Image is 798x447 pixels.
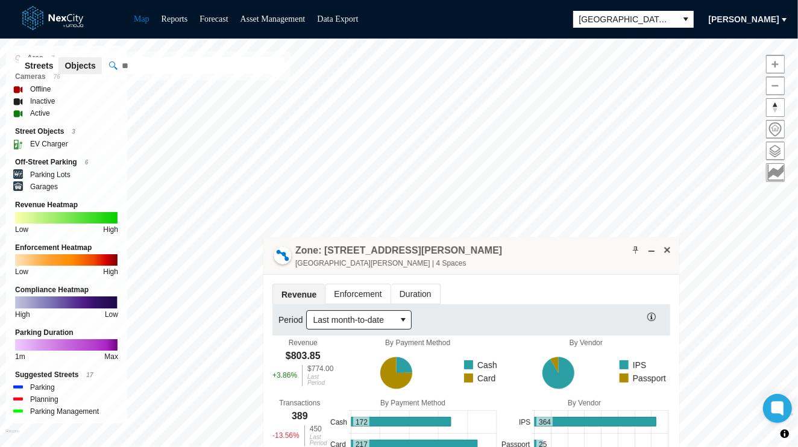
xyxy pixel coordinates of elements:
[103,266,118,278] div: High
[295,244,502,269] div: Double-click to make header text selectable
[15,199,118,211] div: Revenue Heatmap
[58,57,101,74] button: Objects
[103,223,118,236] div: High
[105,308,118,320] div: Low
[709,13,779,25] span: [PERSON_NAME]
[766,98,785,117] button: Reset bearing to north
[542,357,574,389] g: 737.05
[30,381,55,393] label: Parking
[395,311,411,329] button: select
[64,60,95,72] span: Objects
[15,284,118,296] div: Compliance Heatmap
[502,339,670,347] div: By Vendor
[240,14,306,23] a: Asset Management
[317,14,358,23] a: Data Export
[72,128,75,135] span: 3
[766,77,785,95] button: Zoom out
[535,417,656,426] g: 364
[766,55,785,73] button: Zoom in
[307,365,333,372] div: $774.00
[333,339,501,347] div: By Payment Method
[307,374,333,386] div: Last Period
[310,425,327,433] div: 450
[30,169,71,181] label: Parking Lots
[351,417,451,426] g: 172
[289,339,318,347] div: Revenue
[30,138,68,150] label: EV Charger
[380,357,412,389] g: 604.30
[15,125,118,138] div: Street Objects
[327,399,499,407] div: By Payment Method
[30,83,51,95] label: Offline
[15,351,25,363] div: 1m
[19,57,59,74] button: Streets
[460,358,497,371] g: Cash
[460,371,495,384] g: Card
[104,351,118,363] div: Max
[325,284,390,304] span: Enforcement
[313,314,389,326] span: Last month-to-date
[15,339,118,351] img: duration
[678,11,694,28] button: select
[15,369,118,381] div: Suggested Streets
[330,417,347,426] text: Cash
[616,358,647,371] g: IPS
[295,244,502,257] h4: Double-click to make header text selectable
[15,156,118,169] div: Off-Street Parking
[162,14,188,23] a: Reports
[15,296,118,308] img: compliance_heatmap_scale-3K9fYNlo.svg
[616,371,666,384] g: Passport
[15,212,118,223] img: revenue
[134,14,149,23] a: Map
[550,357,558,373] g: 66.80
[30,405,99,417] label: Parking Management
[30,107,50,119] label: Active
[5,430,19,443] a: Mapbox homepage
[272,365,297,386] div: + 3.86 %
[30,393,58,405] label: Planning
[15,254,118,266] img: enforcement
[767,55,784,73] span: Zoom in
[15,327,118,339] div: Parking Duration
[701,10,787,29] button: [PERSON_NAME]
[292,410,308,423] div: 389
[199,14,228,23] a: Forecast
[85,159,89,166] span: 6
[579,13,672,25] span: [GEOGRAPHIC_DATA][PERSON_NAME]
[295,257,502,269] span: [GEOGRAPHIC_DATA][PERSON_NAME] | 4 Spaces
[539,417,551,426] text: 364
[273,284,325,304] span: Revenue
[391,284,440,304] span: Duration
[279,399,320,407] div: Transactions
[278,314,306,326] label: Period
[356,417,368,426] text: 172
[766,142,785,160] button: Layers management
[86,372,93,378] span: 17
[15,242,118,254] div: Enforcement Heatmap
[781,427,788,440] span: Toggle attribution
[25,60,53,72] span: Streets
[397,357,413,373] g: 199.55
[272,425,300,446] div: -13.56 %
[15,308,30,320] div: High
[766,163,785,182] button: Key metrics
[310,434,327,446] div: Last Period
[286,349,321,363] div: $803.85
[15,266,28,278] div: Low
[30,181,58,193] label: Garages
[30,95,55,107] label: Inactive
[767,99,784,116] span: Reset bearing to north
[778,427,792,441] button: Toggle attribution
[15,223,28,236] div: Low
[498,399,670,407] div: By Vendor
[766,120,785,139] button: Home
[519,417,530,426] text: IPS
